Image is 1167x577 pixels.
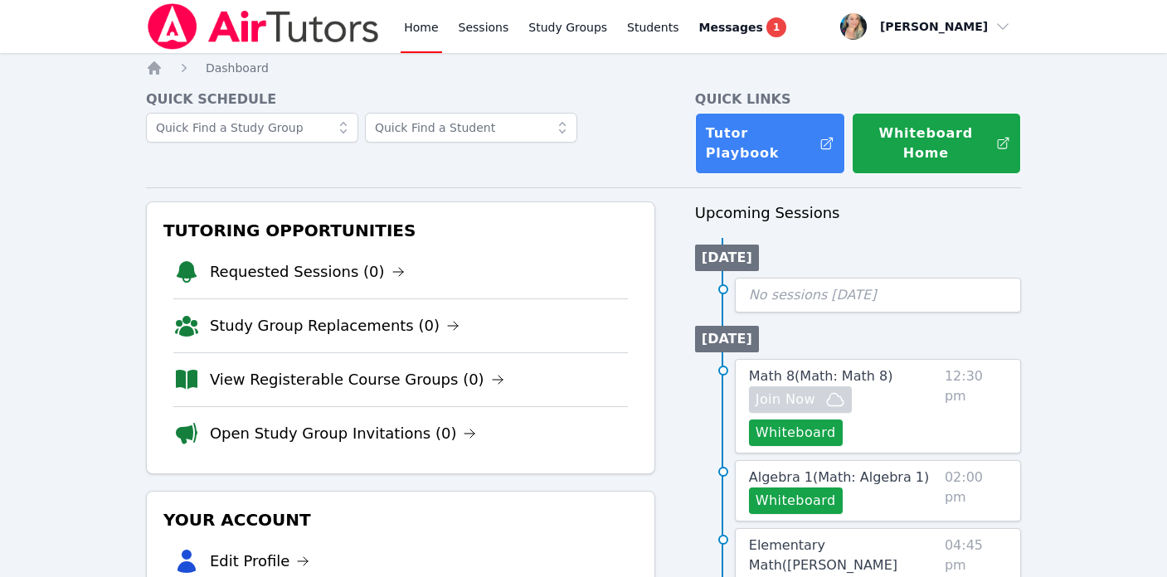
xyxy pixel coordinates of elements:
span: Math 8 ( Math: Math 8 ) [749,368,893,384]
a: View Registerable Course Groups (0) [210,368,504,391]
span: No sessions [DATE] [749,287,877,303]
h3: Upcoming Sessions [695,201,1021,225]
h3: Your Account [160,505,641,535]
a: Algebra 1(Math: Algebra 1) [749,468,929,487]
h4: Quick Links [695,90,1021,109]
img: Air Tutors [146,3,381,50]
button: Join Now [749,386,852,413]
span: Algebra 1 ( Math: Algebra 1 ) [749,469,929,485]
span: 12:30 pm [945,366,1007,446]
h4: Quick Schedule [146,90,655,109]
span: 02:00 pm [945,468,1007,514]
a: Study Group Replacements (0) [210,314,460,337]
span: 1 [766,17,786,37]
span: Join Now [756,390,815,410]
a: Tutor Playbook [695,113,845,174]
a: Math 8(Math: Math 8) [749,366,893,386]
li: [DATE] [695,326,759,352]
a: Dashboard [206,60,269,76]
a: Requested Sessions (0) [210,260,405,284]
h3: Tutoring Opportunities [160,216,641,245]
input: Quick Find a Study Group [146,113,358,143]
button: Whiteboard [749,419,843,446]
li: [DATE] [695,245,759,271]
input: Quick Find a Student [365,113,577,143]
a: Open Study Group Invitations (0) [210,422,477,445]
span: Messages [699,19,763,36]
span: Dashboard [206,61,269,75]
button: Whiteboard Home [852,113,1021,174]
button: Whiteboard [749,487,843,514]
a: Edit Profile [210,550,310,573]
nav: Breadcrumb [146,60,1021,76]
